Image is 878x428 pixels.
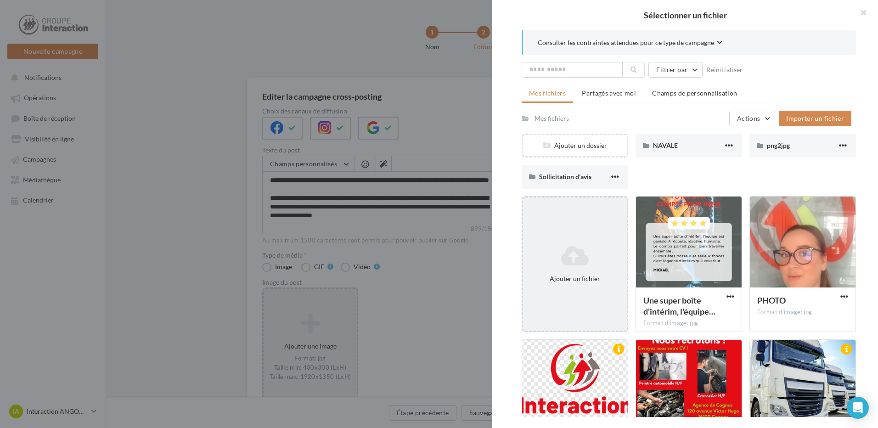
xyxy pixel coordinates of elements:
[652,89,737,97] span: Champs de personnalisation
[523,141,627,150] div: Ajouter un dossier
[535,114,569,123] div: Mes fichiers
[703,64,747,75] button: Réinitialiser
[757,295,786,305] span: PHOTO
[729,111,775,126] button: Actions
[527,274,623,283] div: Ajouter un fichier
[757,308,848,316] div: Format d'image: jpg
[653,141,678,149] span: NAVALE
[538,38,722,49] button: Consulter les contraintes attendues pour ce type de campagne
[539,173,591,180] span: Sollicitation d'avis
[648,62,703,78] button: Filtrer par
[779,111,851,126] button: Importer un fichier
[507,11,863,19] h2: Sélectionner un fichier
[737,114,760,122] span: Actions
[767,141,790,149] span: png2jpg
[643,319,734,327] div: Format d'image: jpg
[538,38,714,47] span: Consulter les contraintes attendues pour ce type de campagne
[529,89,566,97] span: Mes fichiers
[582,89,636,97] span: Partagés avec moi
[847,397,869,419] div: Open Intercom Messenger
[786,114,844,122] span: Importer un fichier
[643,295,715,316] span: Une super boîte d'intérim, l'équipe est géniale .a l'écoute, réactive, humaine . Le combo parfait...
